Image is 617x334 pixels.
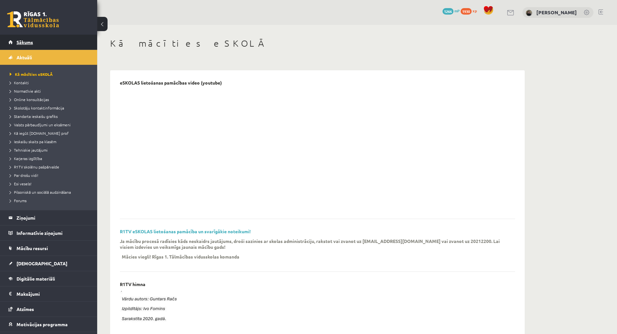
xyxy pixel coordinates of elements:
[10,88,91,94] a: Normatīvie akti
[536,9,577,16] a: [PERSON_NAME]
[17,286,89,301] legend: Maksājumi
[10,164,91,170] a: R1TV skolēnu pašpārvalde
[461,8,472,15] span: 1930
[10,105,91,111] a: Skolotāju kontaktinformācija
[10,172,91,178] a: Par drošu vidi!
[10,164,59,169] span: R1TV skolēnu pašpārvalde
[17,39,33,45] span: Sākums
[10,72,53,77] span: Kā mācīties eSKOLĀ
[10,80,91,86] a: Kontakti
[8,210,89,225] a: Ziņojumi
[10,80,29,85] span: Kontakti
[10,88,41,94] span: Normatīvie akti
[10,71,91,77] a: Kā mācīties eSKOLĀ
[454,8,460,13] span: mP
[8,256,89,271] a: [DEMOGRAPHIC_DATA]
[10,105,64,110] span: Skolotāju kontaktinformācija
[10,147,48,153] span: Tehniskie jautājumi
[461,8,480,13] a: 1930 xp
[442,8,453,15] span: 1266
[17,260,67,266] span: [DEMOGRAPHIC_DATA]
[10,122,71,127] span: Valsts pārbaudījumi un eksāmeni
[8,317,89,332] a: Motivācijas programma
[110,38,525,49] h1: Kā mācīties eSKOLĀ
[17,306,34,312] span: Atzīmes
[8,50,89,65] a: Aktuāli
[17,245,48,251] span: Mācību resursi
[10,122,91,128] a: Valsts pārbaudījumi un eksāmeni
[122,254,151,259] p: Mācies viegli!
[8,271,89,286] a: Digitālie materiāli
[10,147,91,153] a: Tehniskie jautājumi
[8,241,89,256] a: Mācību resursi
[10,114,58,119] span: Standarta ieskaišu grafiks
[8,286,89,301] a: Maksājumi
[10,139,91,144] a: Ieskaišu skaits pa klasēm
[442,8,460,13] a: 1266 mP
[526,10,532,16] img: Linda Blūma
[8,302,89,317] a: Atzīmes
[120,80,222,86] p: eSKOLAS lietošanas pamācības video (youtube)
[17,210,89,225] legend: Ziņojumi
[152,254,239,259] p: Rīgas 1. Tālmācības vidusskolas komanda
[120,238,505,250] p: Ja mācību procesā radīsies kāds neskaidrs jautājums, droši sazinies ar skolas administrāciju, rak...
[10,155,91,161] a: Karjeras izglītība
[473,8,477,13] span: xp
[10,181,31,186] span: Esi vesels!
[17,225,89,240] legend: Informatīvie ziņojumi
[17,54,32,60] span: Aktuāli
[10,198,27,203] span: Forums
[8,35,89,50] a: Sākums
[10,189,91,195] a: Pilsoniskā un sociālā audzināšana
[10,97,49,102] span: Online konsultācijas
[17,276,55,282] span: Digitālie materiāli
[10,181,91,187] a: Esi vesels!
[7,11,59,28] a: Rīgas 1. Tālmācības vidusskola
[10,131,69,136] span: Kā iegūt [DOMAIN_NAME] prof
[120,282,145,287] p: R1TV himna
[8,225,89,240] a: Informatīvie ziņojumi
[120,228,251,234] a: R1TV eSKOLAS lietošanas pamācība un svarīgākie noteikumi!
[10,173,38,178] span: Par drošu vidi!
[10,97,91,102] a: Online konsultācijas
[10,198,91,203] a: Forums
[10,113,91,119] a: Standarta ieskaišu grafiks
[10,190,71,195] span: Pilsoniskā un sociālā audzināšana
[17,321,68,327] span: Motivācijas programma
[10,139,56,144] span: Ieskaišu skaits pa klasēm
[10,130,91,136] a: Kā iegūt [DOMAIN_NAME] prof
[10,156,42,161] span: Karjeras izglītība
